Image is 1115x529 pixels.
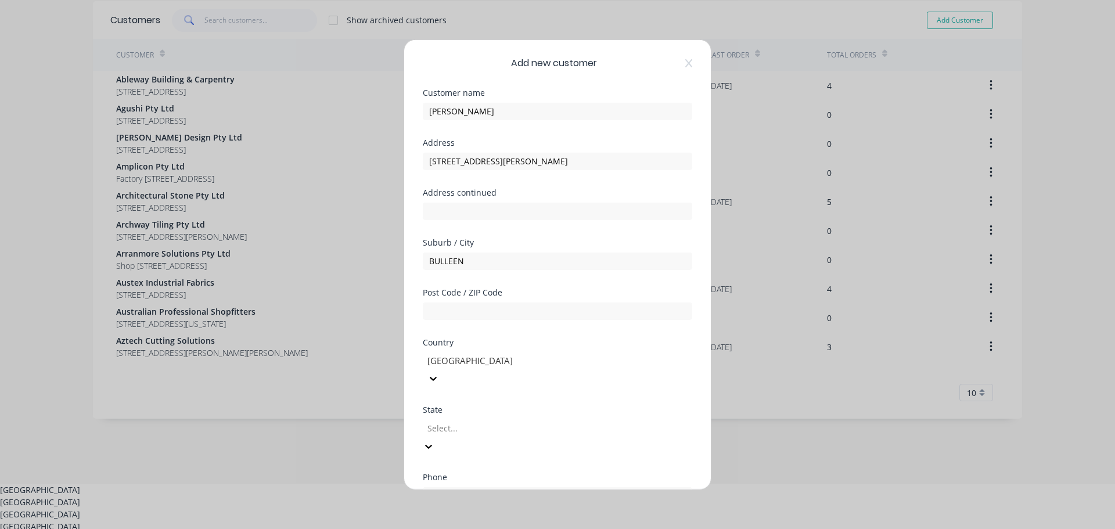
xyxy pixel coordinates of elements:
div: Customer name [423,88,692,96]
div: Country [423,338,692,346]
div: Phone [423,473,692,481]
div: Address [423,138,692,146]
span: Add new customer [511,56,597,70]
div: Suburb / City [423,238,692,246]
div: Address continued [423,188,692,196]
div: State [423,405,692,413]
div: Post Code / ZIP Code [423,288,692,296]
